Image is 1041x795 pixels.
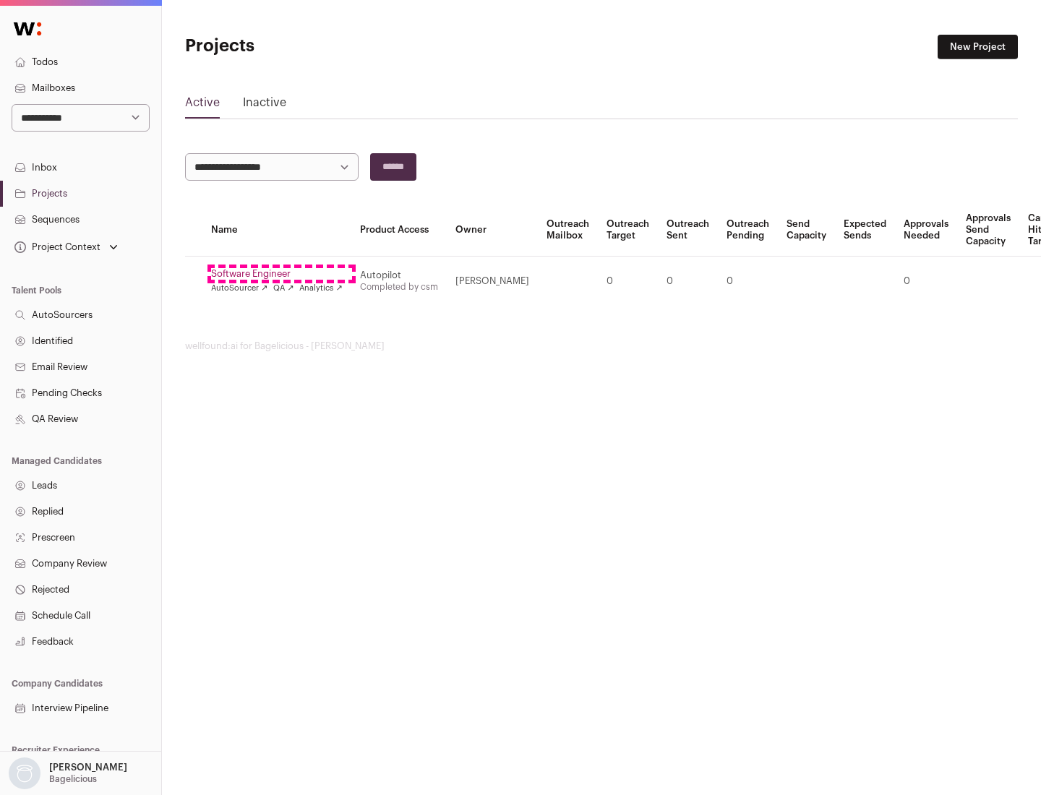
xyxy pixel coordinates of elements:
[938,35,1018,59] a: New Project
[12,241,100,253] div: Project Context
[360,270,438,281] div: Autopilot
[185,35,463,58] h1: Projects
[835,204,895,257] th: Expected Sends
[778,204,835,257] th: Send Capacity
[718,204,778,257] th: Outreach Pending
[447,204,538,257] th: Owner
[202,204,351,257] th: Name
[12,237,121,257] button: Open dropdown
[718,257,778,306] td: 0
[895,257,957,306] td: 0
[957,204,1019,257] th: Approvals Send Capacity
[6,14,49,43] img: Wellfound
[185,94,220,117] a: Active
[351,204,447,257] th: Product Access
[185,340,1018,352] footer: wellfound:ai for Bagelicious - [PERSON_NAME]
[49,773,97,785] p: Bagelicious
[299,283,342,294] a: Analytics ↗
[243,94,286,117] a: Inactive
[895,204,957,257] th: Approvals Needed
[658,257,718,306] td: 0
[211,283,267,294] a: AutoSourcer ↗
[360,283,438,291] a: Completed by csm
[49,762,127,773] p: [PERSON_NAME]
[598,204,658,257] th: Outreach Target
[9,757,40,789] img: nopic.png
[598,257,658,306] td: 0
[658,204,718,257] th: Outreach Sent
[447,257,538,306] td: [PERSON_NAME]
[6,757,130,789] button: Open dropdown
[538,204,598,257] th: Outreach Mailbox
[273,283,294,294] a: QA ↗
[211,268,343,280] a: Software Engineer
